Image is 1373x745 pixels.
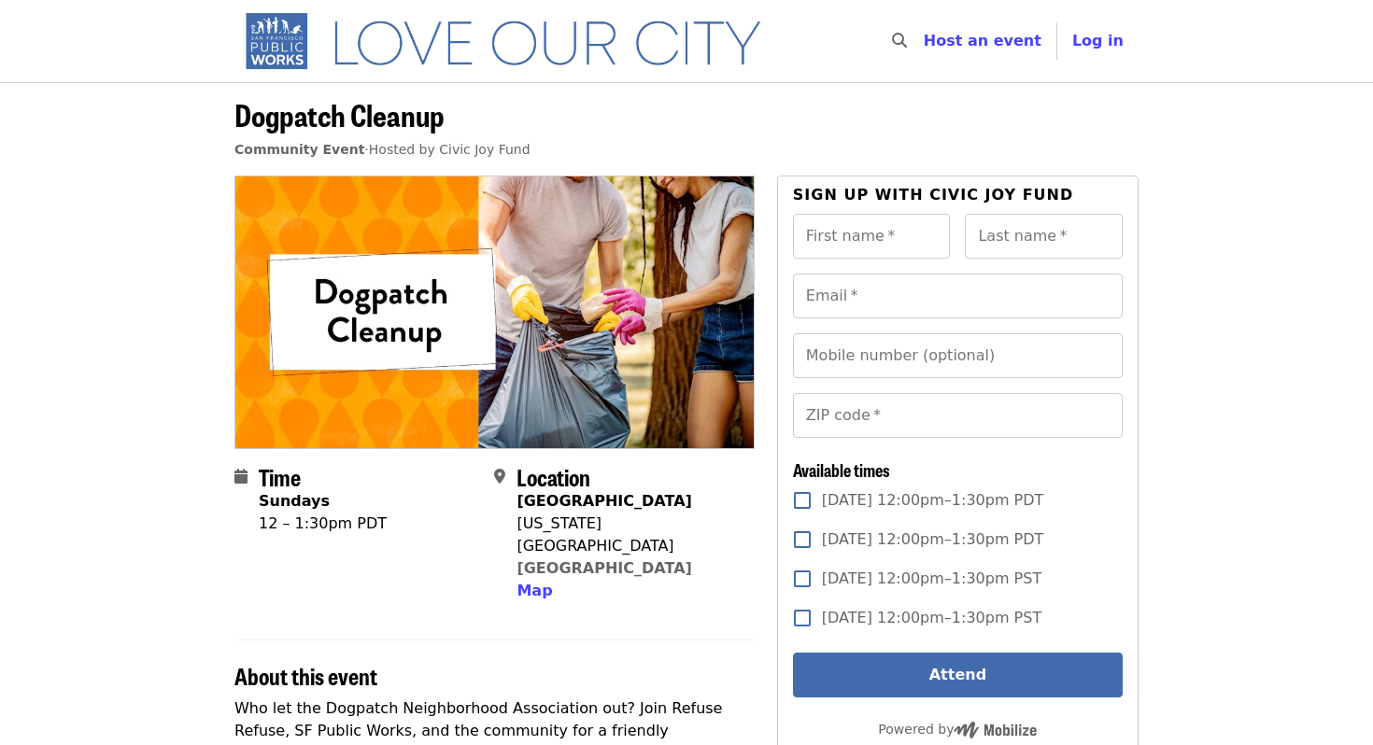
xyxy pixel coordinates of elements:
[234,468,248,485] i: calendar icon
[494,468,505,485] i: map-marker-alt icon
[1072,32,1124,49] span: Log in
[892,32,907,49] i: search icon
[259,492,330,510] strong: Sundays
[965,214,1123,259] input: Last name
[918,19,933,63] input: Search
[822,528,1044,551] span: [DATE] 12:00pm–1:30pm PDT
[517,460,590,493] span: Location
[369,142,531,157] span: Hosted by Civic Joy Fund
[234,142,364,157] a: Community Event
[878,722,1037,737] span: Powered by
[234,11,788,71] img: SF Public Works - Home
[235,176,754,447] img: Dogpatch Cleanup organized by Civic Joy Fund
[234,92,445,136] span: Dogpatch Cleanup
[517,559,691,577] a: [GEOGRAPHIC_DATA]
[793,457,890,482] span: Available times
[793,186,1073,204] span: Sign up with Civic Joy Fund
[822,568,1041,590] span: [DATE] 12:00pm–1:30pm PST
[234,142,531,157] span: ·
[1057,22,1139,60] button: Log in
[517,492,691,510] strong: [GEOGRAPHIC_DATA]
[954,722,1037,738] img: Powered by Mobilize
[517,582,552,599] span: Map
[793,393,1123,438] input: ZIP code
[234,659,377,692] span: About this event
[517,580,552,602] button: Map
[259,513,387,535] div: 12 – 1:30pm PDT
[924,32,1041,49] a: Host an event
[793,274,1123,318] input: Email
[793,214,951,259] input: First name
[822,607,1041,629] span: [DATE] 12:00pm–1:30pm PST
[822,489,1044,512] span: [DATE] 12:00pm–1:30pm PDT
[517,513,739,557] div: [US_STATE][GEOGRAPHIC_DATA]
[259,460,301,493] span: Time
[793,333,1123,378] input: Mobile number (optional)
[793,653,1123,697] button: Attend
